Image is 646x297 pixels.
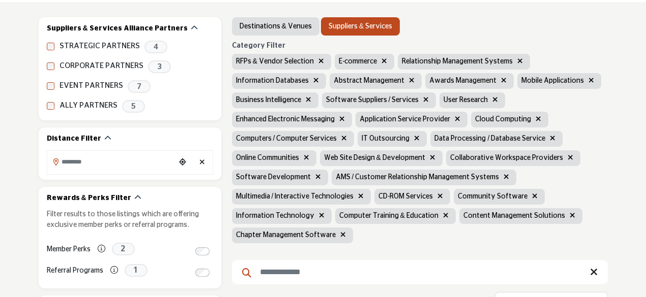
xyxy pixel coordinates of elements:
[60,80,123,92] label: EVENT PARTNERS
[60,41,140,52] label: STRATEGIC PARTNERS
[195,269,210,277] input: Switch to Referral Programs
[128,80,151,93] span: 7
[148,60,171,73] span: 3
[334,77,404,84] span: Abstract Management
[336,174,500,181] span: AMS / Customer Relationship Management Systems
[240,21,312,31] a: Destinations & Venues
[378,193,433,200] span: CD-ROM Services
[521,77,584,84] span: Mobile Applications
[236,116,335,123] span: Enhanced Electronic Messaging
[60,60,143,72] label: CORPORATE PARTNERS
[47,62,54,70] input: CORPORATE PARTNERS checkbox
[236,212,314,219] span: Information Technology
[232,42,608,50] h6: Category Filter
[175,152,190,174] div: Choose your current location
[434,135,545,142] span: Data Processing / Database Service
[112,243,135,255] span: 2
[329,21,392,31] a: Suppliers & Services
[360,116,450,123] span: Application Service Provider
[362,135,409,142] span: IT Outsourcing
[47,262,103,280] label: Referral Programs
[326,96,419,104] span: Software Suppliers / Services
[125,264,148,277] span: 1
[236,77,309,84] span: Information Databases
[402,58,513,65] span: Relationship Management Systems
[47,193,131,204] h2: Rewards & Perks Filter
[47,209,213,230] p: Filter results to those listings which are offering exclusive member perks or referral programs.
[47,134,101,144] h2: Distance Filter
[236,58,314,65] span: RFPs & Vendor Selection
[429,77,496,84] span: Awards Management
[47,24,188,34] h2: Suppliers & Services Alliance Partners
[236,232,336,239] span: Chapter Management Software
[463,212,565,219] span: Content Management Solutions
[47,43,54,50] input: STRATEGIC PARTNERS checkbox
[195,247,210,255] input: Switch to Member Perks
[47,102,54,110] input: ALLY PARTNERS checkbox
[122,100,145,113] span: 5
[47,82,54,90] input: EVENT PARTNERS checkbox
[236,154,299,161] span: Online Communities
[475,116,531,123] span: Cloud Computing
[339,58,377,65] span: E-commerce
[47,152,175,172] input: Search Location
[236,135,337,142] span: Computers / Computer Services
[195,152,210,174] div: Clear search location
[144,41,167,53] span: 4
[236,193,354,200] span: Multimedia / Interactive Technologies
[232,260,608,284] input: Search Keyword
[236,96,301,104] span: Business Intelligence
[444,96,488,104] span: User Research
[450,154,563,161] span: Collaborative Workspace Providers
[60,100,118,112] label: ALLY PARTNERS
[458,193,527,200] span: Community Software
[236,174,311,181] span: Software Development
[324,154,425,161] span: Web Site Design & Development
[47,241,91,258] label: Member Perks
[339,212,438,219] span: Computer Training & Education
